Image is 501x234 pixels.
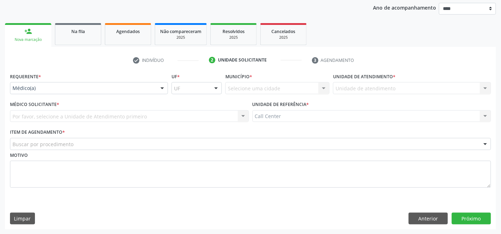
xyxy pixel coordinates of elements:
span: Buscar por procedimento [12,140,73,148]
label: Médico Solicitante [10,99,59,110]
div: person_add [24,27,32,35]
span: Agendados [116,28,140,34]
label: Unidade de referência [252,99,309,110]
span: Não compareceram [160,28,201,34]
button: Limpar [10,213,35,225]
span: Médico(a) [12,85,153,92]
div: Nova marcação [10,37,46,42]
label: Motivo [10,150,28,161]
span: Cancelados [272,28,296,34]
div: 2025 [216,35,251,40]
button: Anterior [409,213,448,225]
span: Na fila [71,28,85,34]
label: UF [172,71,180,82]
div: 2 [209,57,215,63]
label: Município [225,71,252,82]
span: Resolvidos [223,28,245,34]
div: 2025 [266,35,301,40]
div: Unidade solicitante [218,57,267,63]
label: Requerente [10,71,41,82]
span: UF [174,85,180,92]
p: Ano de acompanhamento [373,3,436,12]
label: Item de agendamento [10,127,65,138]
label: Unidade de atendimento [333,71,395,82]
button: Próximo [452,213,491,225]
div: 2025 [160,35,201,40]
